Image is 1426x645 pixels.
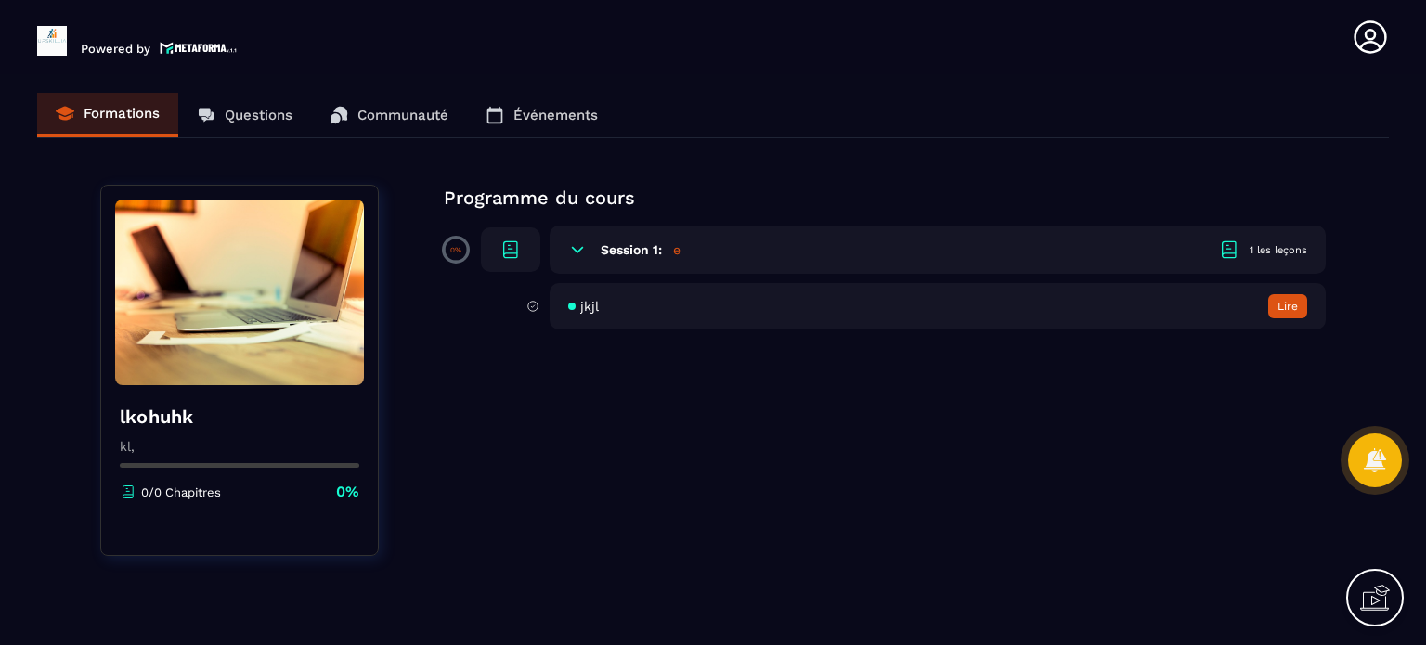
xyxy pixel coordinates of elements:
img: logo-branding [37,26,67,56]
p: 0% [450,246,461,254]
div: 1 les leçons [1250,243,1307,257]
span: jkjl [580,299,599,314]
p: 0% [336,482,359,502]
p: kl, [120,439,359,454]
h6: Session 1: [601,242,662,257]
button: Lire [1268,294,1307,318]
p: 0/0 Chapitres [141,485,221,499]
p: Programme du cours [444,185,1326,211]
h4: lkohuhk [120,404,359,430]
img: logo [160,40,238,56]
img: banner [115,200,364,385]
h5: e [673,240,681,259]
p: Powered by [81,42,150,56]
